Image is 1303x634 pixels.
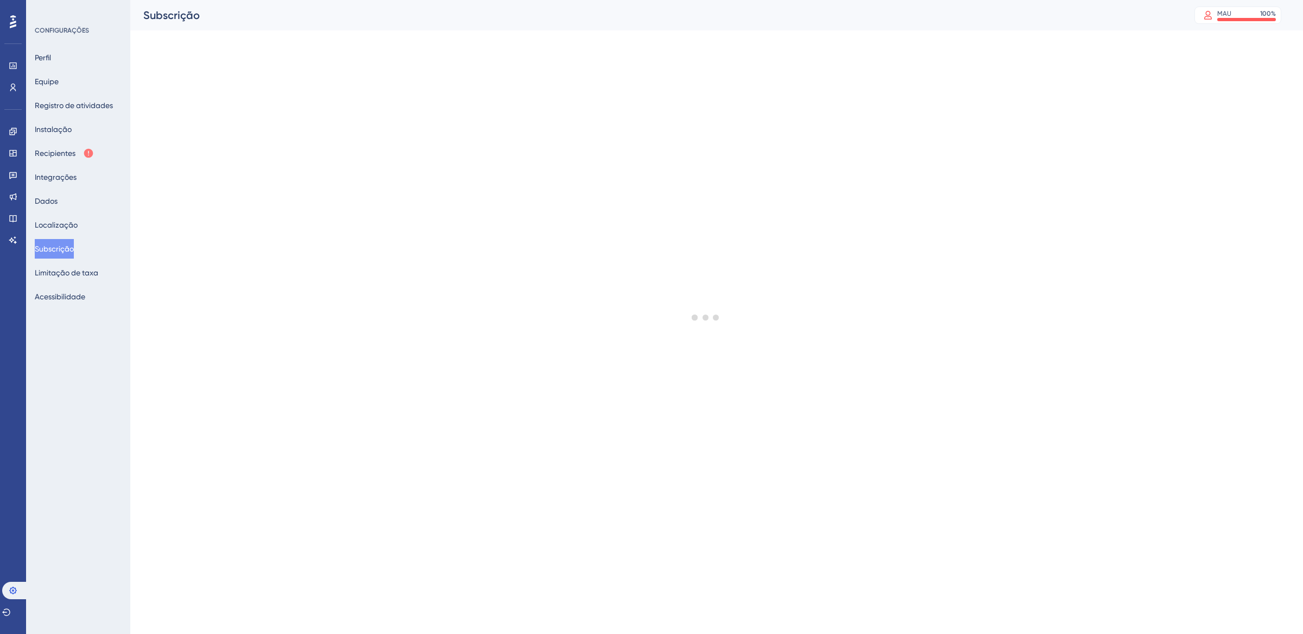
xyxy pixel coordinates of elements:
font: Acessibilidade [35,292,85,301]
font: % [1271,10,1276,17]
font: Recipientes [35,149,75,158]
font: 100 [1260,10,1271,17]
font: Dados [35,197,58,205]
font: Equipe [35,77,59,86]
font: Localização [35,221,78,229]
font: MAU [1217,10,1231,17]
button: Localização [35,215,78,235]
font: Subscrição [35,244,74,253]
button: Instalação [35,120,72,139]
button: Equipe [35,72,59,91]
font: Integrações [35,173,77,181]
button: Perfil [35,48,51,67]
button: Limitação de taxa [35,263,98,283]
button: Recipientes [35,143,94,163]
font: Subscrição [143,9,200,22]
button: Integrações [35,167,77,187]
button: Registro de atividades [35,96,113,115]
button: Acessibilidade [35,287,85,306]
font: CONFIGURAÇÕES [35,27,89,34]
font: Perfil [35,53,51,62]
button: Dados [35,191,58,211]
font: Registro de atividades [35,101,113,110]
button: Subscrição [35,239,74,259]
font: Instalação [35,125,72,134]
font: Limitação de taxa [35,268,98,277]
